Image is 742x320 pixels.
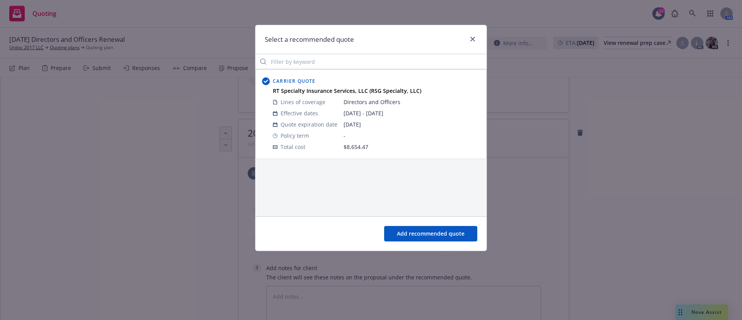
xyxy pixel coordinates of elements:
button: Add recommended quote [384,226,477,241]
span: Lines of coverage [281,98,325,106]
a: close [468,34,477,44]
span: Policy term [281,132,309,140]
span: Quote expiration date [281,120,337,128]
span: [DATE] [344,120,480,128]
span: Effective dates [281,109,318,117]
span: [DATE] - [DATE] [344,109,480,117]
h1: Select a recommended quote [265,34,354,44]
span: Directors and Officers [344,98,480,106]
span: Carrier Quote [273,78,316,84]
span: $8,654.47 [344,143,368,151]
strong: RT Specialty Insurance Services, LLC (RSG Specialty, LLC) [273,87,421,94]
span: Total cost [281,143,305,151]
input: Filter by keyword [255,54,487,69]
span: - [344,132,480,140]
